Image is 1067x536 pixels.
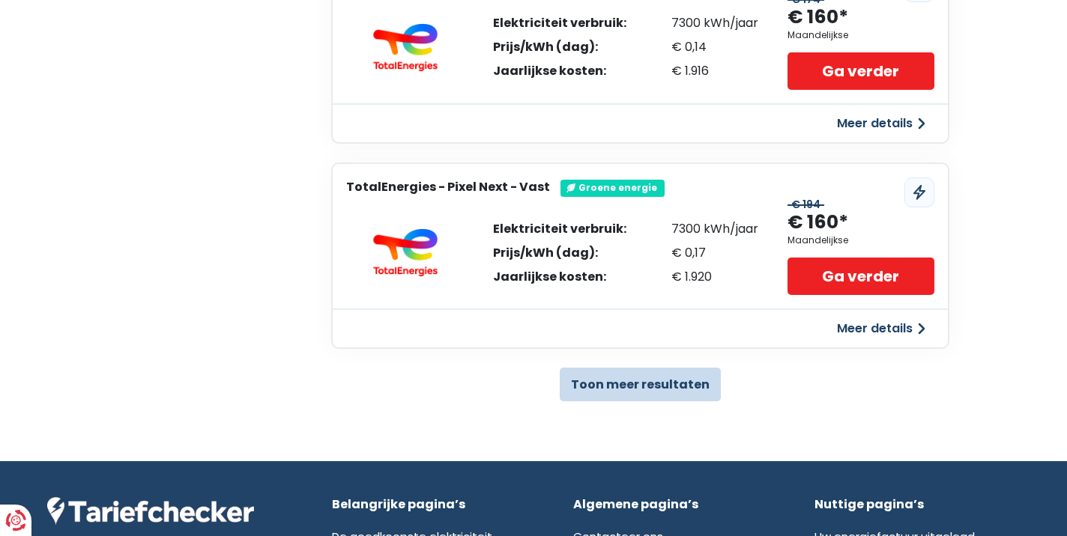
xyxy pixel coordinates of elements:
a: Ga verder [788,258,934,295]
div: Prijs/kWh (dag): [493,247,626,259]
div: Maandelijkse [788,235,848,246]
div: € 160* [788,5,848,30]
div: Prijs/kWh (dag): [493,41,626,53]
button: Meer details [828,110,934,137]
a: Ga verder [788,52,934,90]
div: Maandelijkse [788,30,848,40]
button: Toon meer resultaten [560,368,721,401]
div: 7300 kWh/jaar [671,223,758,235]
div: Belangrijke pagina’s [332,497,537,511]
h3: TotalEnergies - Pixel Next - Vast [346,180,550,194]
div: 7300 kWh/jaar [671,17,758,29]
div: € 1.916 [671,65,758,77]
img: TotalEnergies [360,228,450,276]
button: Meer details [828,315,934,342]
div: Elektriciteit verbruik: [493,17,626,29]
div: € 1.920 [671,271,758,283]
div: Jaarlijkse kosten: [493,271,626,283]
img: TotalEnergies [360,23,450,71]
div: € 160* [788,210,848,235]
div: € 0,17 [671,247,758,259]
div: Algemene pagina’s [573,497,779,511]
div: € 194 [788,198,824,211]
div: Groene energie [560,180,665,196]
div: Nuttige pagina’s [814,497,1020,511]
img: Tariefchecker logo [47,497,254,526]
div: Jaarlijkse kosten: [493,65,626,77]
div: € 0,14 [671,41,758,53]
div: Elektriciteit verbruik: [493,223,626,235]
